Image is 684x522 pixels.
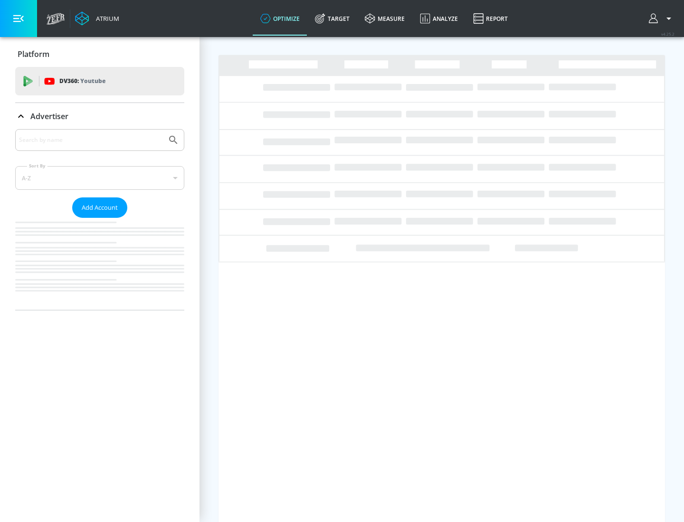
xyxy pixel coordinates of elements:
span: v 4.25.2 [661,31,674,37]
a: measure [357,1,412,36]
span: Add Account [82,202,118,213]
a: Analyze [412,1,465,36]
a: Atrium [75,11,119,26]
a: Report [465,1,515,36]
div: Atrium [92,14,119,23]
div: DV360: Youtube [15,67,184,95]
button: Add Account [72,197,127,218]
a: Target [307,1,357,36]
div: Platform [15,41,184,67]
p: Platform [18,49,49,59]
p: DV360: [59,76,105,86]
a: optimize [253,1,307,36]
div: A-Z [15,166,184,190]
div: Advertiser [15,129,184,310]
p: Youtube [80,76,105,86]
div: Advertiser [15,103,184,130]
nav: list of Advertiser [15,218,184,310]
p: Advertiser [30,111,68,121]
label: Sort By [27,163,47,169]
input: Search by name [19,134,163,146]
